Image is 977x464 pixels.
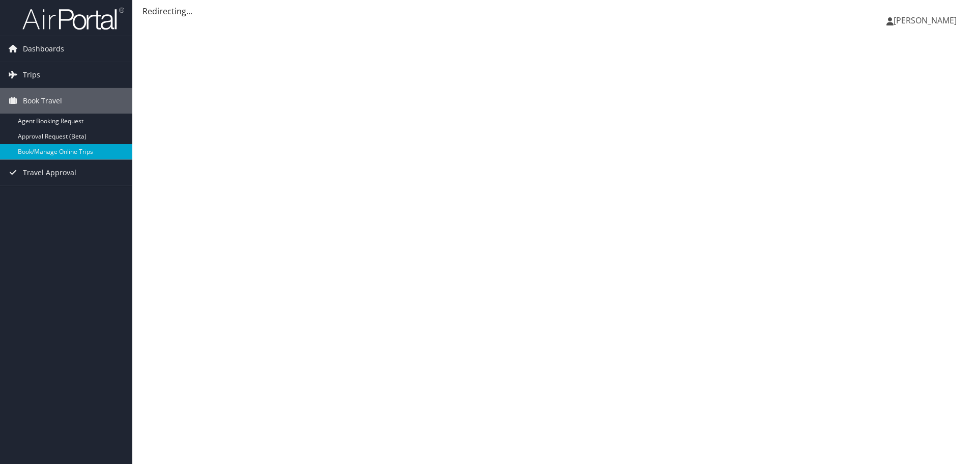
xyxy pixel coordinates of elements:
[886,5,967,36] a: [PERSON_NAME]
[23,88,62,114] span: Book Travel
[22,7,124,31] img: airportal-logo.png
[894,15,957,26] span: [PERSON_NAME]
[23,160,76,185] span: Travel Approval
[23,36,64,62] span: Dashboards
[23,62,40,88] span: Trips
[142,5,967,17] div: Redirecting...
